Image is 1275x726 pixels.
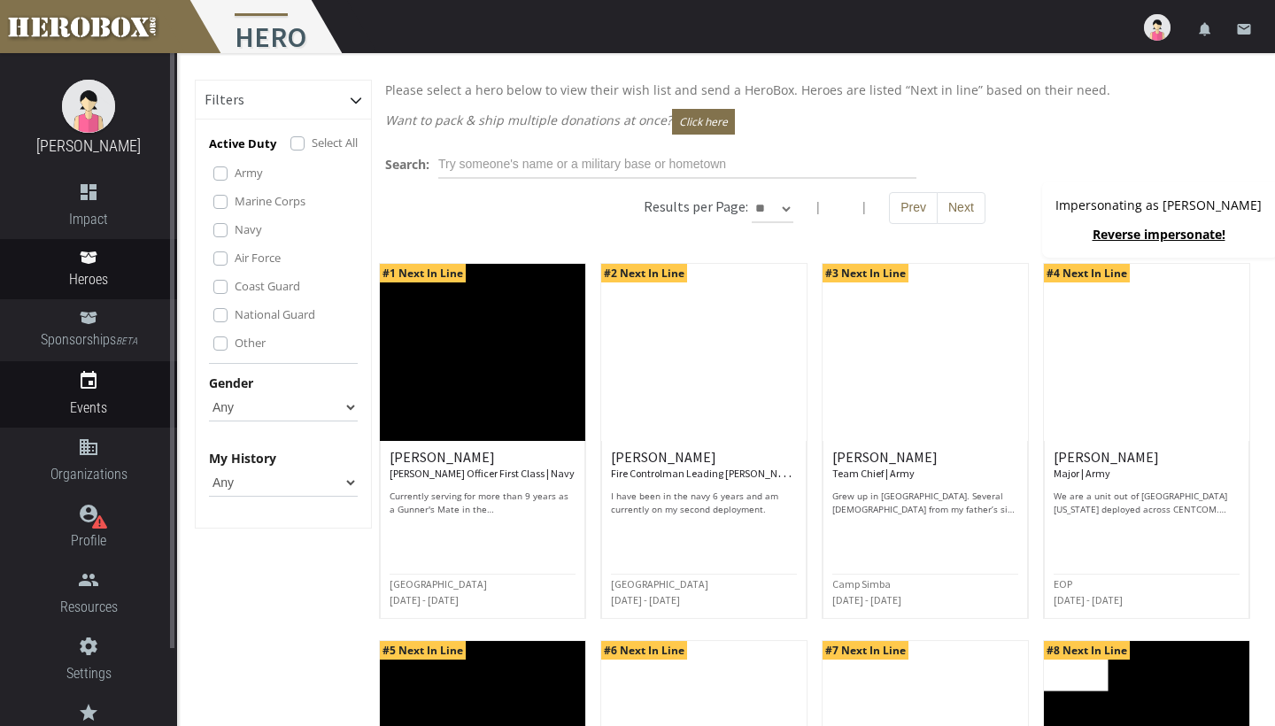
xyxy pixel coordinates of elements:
[1054,593,1123,606] small: [DATE] - [DATE]
[235,248,281,267] label: Air Force
[209,373,253,393] label: Gender
[390,467,575,480] small: [PERSON_NAME] Officer First Class | Navy
[438,151,916,179] input: Try someone's name or a military base or hometown
[209,134,276,154] p: Active Duty
[390,577,487,591] small: [GEOGRAPHIC_DATA]
[1054,577,1072,591] small: EOP
[116,336,137,347] small: BETA
[1197,21,1213,37] i: notifications
[815,198,822,215] span: |
[1093,226,1225,243] a: Reverse impersonate!
[312,133,358,152] label: Select All
[611,577,708,591] small: [GEOGRAPHIC_DATA]
[1043,263,1250,619] a: #4 Next In Line [PERSON_NAME] Major | Army We are a unit out of [GEOGRAPHIC_DATA] [US_STATE] depl...
[36,136,141,155] a: [PERSON_NAME]
[1054,467,1110,480] small: Major | Army
[385,154,429,174] label: Search:
[235,163,263,182] label: Army
[832,490,1018,516] p: Grew up in [GEOGRAPHIC_DATA]. Several [DEMOGRAPHIC_DATA] from my father’s side were in the Army w...
[209,448,276,468] label: My History
[832,577,891,591] small: Camp Simba
[235,220,262,239] label: Navy
[832,467,915,480] small: Team Chief | Army
[235,305,315,324] label: National Guard
[385,80,1244,100] p: Please select a hero below to view their wish list and send a HeroBox. Heroes are listed “Next in...
[235,276,300,296] label: Coast Guard
[1054,450,1240,481] h6: [PERSON_NAME]
[611,490,797,516] p: I have been in the navy 6 years and am currently on my second deployment.
[644,197,748,215] h6: Results per Page:
[390,450,576,481] h6: [PERSON_NAME]
[672,109,735,135] button: Click here
[832,593,901,606] small: [DATE] - [DATE]
[822,263,1029,619] a: #3 Next In Line [PERSON_NAME] Team Chief | Army Grew up in [GEOGRAPHIC_DATA]. Several [DEMOGRAPHI...
[937,192,985,224] button: Next
[861,198,868,215] span: |
[1144,14,1171,41] img: user-image
[379,263,586,619] a: #1 Next In Line [PERSON_NAME] [PERSON_NAME] Officer First Class | Navy Currently serving for more...
[385,109,1244,135] p: Want to pack & ship multiple donations at once?
[1055,195,1262,215] p: Impersonating as [PERSON_NAME]
[611,593,680,606] small: [DATE] - [DATE]
[611,450,797,481] h6: [PERSON_NAME]
[235,333,266,352] label: Other
[380,264,466,282] span: #1 Next In Line
[600,263,807,619] a: #2 Next In Line [PERSON_NAME] Fire Controlman Leading [PERSON_NAME] Officer | Navy I have been in...
[601,641,687,660] span: #6 Next In Line
[380,641,466,660] span: #5 Next In Line
[1236,21,1252,37] i: email
[823,264,908,282] span: #3 Next In Line
[1044,641,1130,660] span: #8 Next In Line
[390,490,576,516] p: Currently serving for more than 9 years as a Gunner's Mate in the [DEMOGRAPHIC_DATA] Navy and on ...
[390,593,459,606] small: [DATE] - [DATE]
[601,264,687,282] span: #2 Next In Line
[832,450,1018,481] h6: [PERSON_NAME]
[235,191,305,211] label: Marine Corps
[823,641,908,660] span: #7 Next In Line
[62,80,115,133] img: female.jpg
[611,463,863,481] small: Fire Controlman Leading [PERSON_NAME] Officer | Navy
[1054,490,1240,516] p: We are a unit out of [GEOGRAPHIC_DATA] [US_STATE] deployed across CENTCOM. Thank you for your don...
[889,192,938,224] button: Prev
[205,92,244,108] h6: Filters
[1044,264,1130,282] span: #4 Next In Line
